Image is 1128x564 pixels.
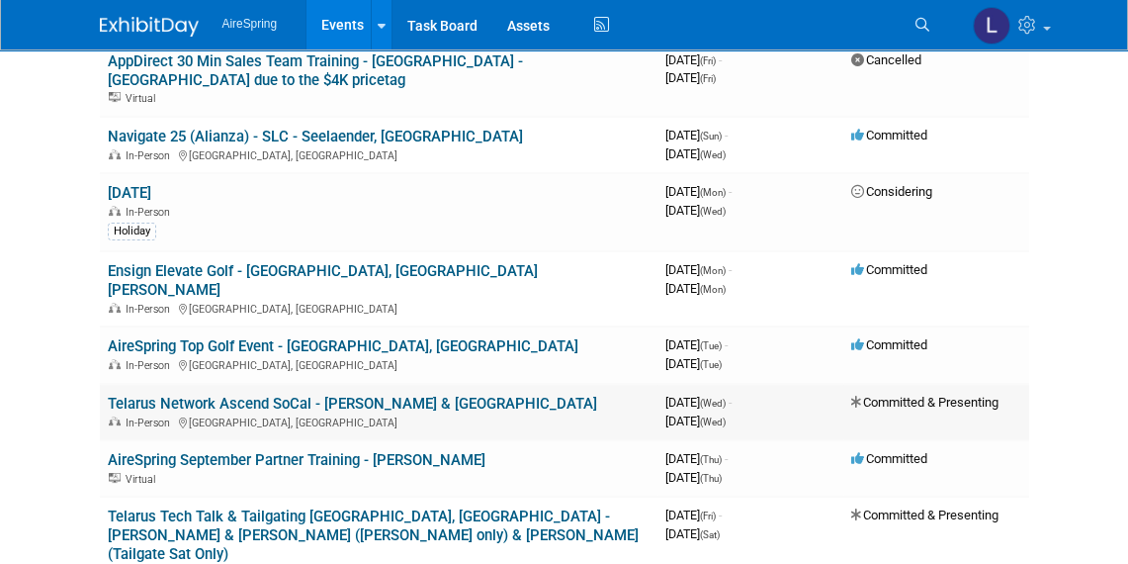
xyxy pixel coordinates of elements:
[126,149,176,162] span: In-Person
[700,55,716,66] span: (Fri)
[108,223,156,240] div: Holiday
[851,451,927,466] span: Committed
[126,206,176,219] span: In-Person
[729,395,732,410] span: -
[109,473,121,483] img: Virtual Event
[100,17,199,37] img: ExhibitDay
[700,265,726,276] span: (Mon)
[108,262,538,299] a: Ensign Elevate Golf - [GEOGRAPHIC_DATA], [GEOGRAPHIC_DATA] [PERSON_NAME]
[108,337,578,355] a: AireSpring Top Golf Event - [GEOGRAPHIC_DATA], [GEOGRAPHIC_DATA]
[719,508,722,522] span: -
[222,17,278,31] span: AireSpring
[700,511,716,521] span: (Fri)
[126,303,176,316] span: In-Person
[973,7,1010,45] img: Lisa Chow
[700,398,726,409] span: (Wed)
[851,184,932,199] span: Considering
[109,206,121,216] img: In-Person Event
[665,262,732,277] span: [DATE]
[700,454,722,465] span: (Thu)
[725,128,728,142] span: -
[729,184,732,199] span: -
[108,52,523,89] a: AppDirect 30 Min Sales Team Training - [GEOGRAPHIC_DATA] - [GEOGRAPHIC_DATA] due to the $4K pricetag
[665,337,728,352] span: [DATE]
[665,146,726,161] span: [DATE]
[665,470,722,485] span: [DATE]
[109,359,121,369] img: In-Person Event
[665,356,722,371] span: [DATE]
[700,206,726,217] span: (Wed)
[126,473,161,486] span: Virtual
[851,508,998,522] span: Committed & Presenting
[109,149,121,159] img: In-Person Event
[109,303,121,313] img: In-Person Event
[851,262,927,277] span: Committed
[700,529,720,540] span: (Sat)
[719,52,722,67] span: -
[665,451,728,466] span: [DATE]
[108,300,650,316] div: [GEOGRAPHIC_DATA], [GEOGRAPHIC_DATA]
[108,414,650,429] div: [GEOGRAPHIC_DATA], [GEOGRAPHIC_DATA]
[665,281,726,296] span: [DATE]
[108,184,151,202] a: [DATE]
[126,359,176,372] span: In-Person
[665,70,716,85] span: [DATE]
[108,128,523,145] a: Navigate 25 (Alianza) - SLC - Seelaender, [GEOGRAPHIC_DATA]
[851,128,927,142] span: Committed
[700,149,726,160] span: (Wed)
[700,473,722,484] span: (Thu)
[665,395,732,410] span: [DATE]
[108,356,650,372] div: [GEOGRAPHIC_DATA], [GEOGRAPHIC_DATA]
[126,92,161,105] span: Virtual
[109,92,121,102] img: Virtual Event
[109,417,121,426] img: In-Person Event
[851,52,921,67] span: Cancelled
[126,417,176,429] span: In-Person
[665,128,728,142] span: [DATE]
[665,526,720,541] span: [DATE]
[725,337,728,352] span: -
[700,359,722,370] span: (Tue)
[665,52,722,67] span: [DATE]
[665,203,726,218] span: [DATE]
[725,451,728,466] span: -
[729,262,732,277] span: -
[700,131,722,141] span: (Sun)
[665,414,726,428] span: [DATE]
[700,73,716,84] span: (Fri)
[700,187,726,198] span: (Mon)
[851,337,927,352] span: Committed
[665,508,722,522] span: [DATE]
[665,184,732,199] span: [DATE]
[700,417,726,427] span: (Wed)
[108,451,485,469] a: AireSpring September Partner Training - [PERSON_NAME]
[108,508,639,563] a: Telarus Tech Talk & Tailgating [GEOGRAPHIC_DATA], [GEOGRAPHIC_DATA] - [PERSON_NAME] & [PERSON_NAM...
[108,395,597,413] a: Telarus Network Ascend SoCal - [PERSON_NAME] & [GEOGRAPHIC_DATA]
[108,146,650,162] div: [GEOGRAPHIC_DATA], [GEOGRAPHIC_DATA]
[700,340,722,351] span: (Tue)
[851,395,998,410] span: Committed & Presenting
[700,284,726,295] span: (Mon)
